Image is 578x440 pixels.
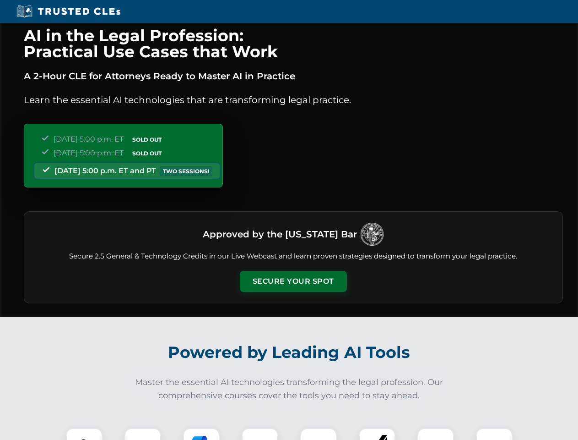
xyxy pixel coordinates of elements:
p: Learn the essential AI technologies that are transforming legal practice. [24,93,563,107]
span: [DATE] 5:00 p.m. ET [54,135,124,143]
button: Secure Your Spot [240,271,347,292]
img: Trusted CLEs [14,5,123,18]
span: [DATE] 5:00 p.m. ET [54,148,124,157]
p: A 2-Hour CLE for Attorneys Ready to Master AI in Practice [24,69,563,83]
span: SOLD OUT [129,135,165,144]
p: Master the essential AI technologies transforming the legal profession. Our comprehensive courses... [129,376,449,402]
h3: Approved by the [US_STATE] Bar [203,226,357,242]
span: SOLD OUT [129,148,165,158]
img: Logo [361,223,384,246]
h1: AI in the Legal Profession: Practical Use Cases that Work [24,27,563,60]
h2: Powered by Leading AI Tools [36,336,543,368]
p: Secure 2.5 General & Technology Credits in our Live Webcast and learn proven strategies designed ... [35,251,551,262]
